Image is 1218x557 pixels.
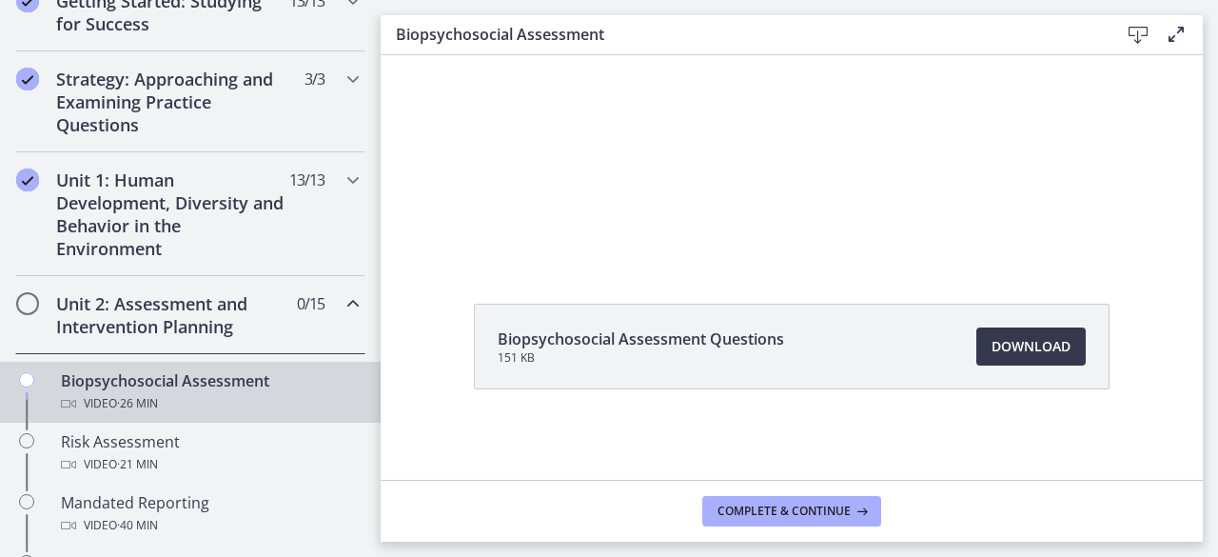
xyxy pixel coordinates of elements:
[992,335,1071,358] span: Download
[498,350,784,366] span: 151 KB
[498,328,784,350] span: Biopsychosocial Assessment Questions
[61,453,358,476] div: Video
[61,491,358,537] div: Mandated Reporting
[717,504,851,519] span: Complete & continue
[289,169,324,191] span: 13 / 13
[61,430,358,476] div: Risk Assessment
[16,169,39,191] i: Completed
[976,328,1086,366] a: Download
[61,392,358,415] div: Video
[56,292,288,338] h2: Unit 2: Assessment and Intervention Planning
[56,169,288,260] h2: Unit 1: Human Development, Diversity and Behavior in the Environment
[117,392,158,415] span: · 26 min
[56,68,288,136] h2: Strategy: Approaching and Examining Practice Questions
[61,369,358,415] div: Biopsychosocial Assessment
[396,23,1089,46] h3: Biopsychosocial Assessment
[61,514,358,537] div: Video
[297,292,324,315] span: 0 / 15
[117,453,158,476] span: · 21 min
[702,496,881,527] button: Complete & continue
[304,68,324,90] span: 3 / 3
[117,514,158,537] span: · 40 min
[16,68,39,90] i: Completed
